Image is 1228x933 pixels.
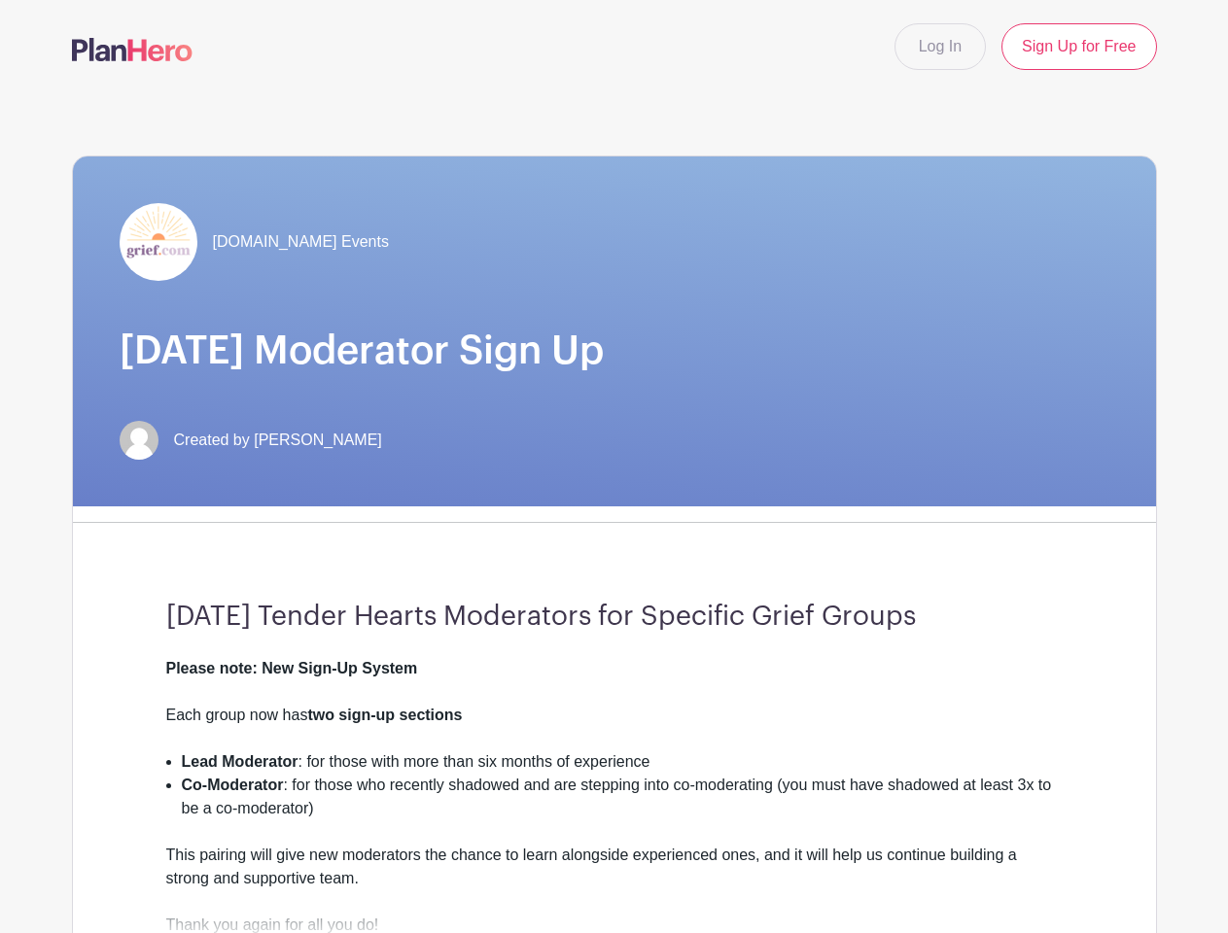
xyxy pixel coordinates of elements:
[182,774,1063,844] li: : for those who recently shadowed and are stepping into co-moderating (you must have shadowed at ...
[166,704,1063,750] div: Each group now has
[166,601,1063,634] h3: [DATE] Tender Hearts Moderators for Specific Grief Groups
[120,421,158,460] img: default-ce2991bfa6775e67f084385cd625a349d9dcbb7a52a09fb2fda1e96e2d18dcdb.png
[182,750,1063,774] li: : for those with more than six months of experience
[72,38,193,61] img: logo-507f7623f17ff9eddc593b1ce0a138ce2505c220e1c5a4e2b4648c50719b7d32.svg
[182,753,298,770] strong: Lead Moderator
[182,777,284,793] strong: Co-Moderator
[307,707,462,723] strong: two sign-up sections
[120,203,197,281] img: grief-logo-planhero.png
[166,660,418,676] strong: Please note: New Sign-Up System
[1001,23,1156,70] a: Sign Up for Free
[120,328,1109,374] h1: [DATE] Moderator Sign Up
[213,230,389,254] span: [DOMAIN_NAME] Events
[895,23,986,70] a: Log In
[174,429,382,452] span: Created by [PERSON_NAME]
